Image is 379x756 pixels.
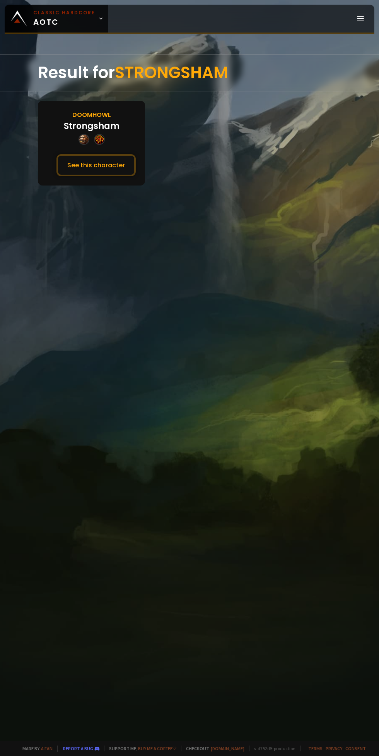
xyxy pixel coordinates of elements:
[33,9,95,28] span: AOTC
[345,746,366,751] a: Consent
[104,746,176,751] span: Support me,
[18,746,53,751] span: Made by
[326,746,342,751] a: Privacy
[181,746,244,751] span: Checkout
[308,746,323,751] a: Terms
[56,154,136,176] button: See this character
[63,746,93,751] a: Report a bug
[5,5,108,33] a: Classic HardcoreAOTC
[211,746,244,751] a: [DOMAIN_NAME]
[38,55,341,91] div: Result for
[138,746,176,751] a: Buy me a coffee
[72,110,111,120] div: Doomhowl
[64,120,120,132] div: Strongsham
[115,61,228,84] span: STRONGSHAM
[41,746,53,751] a: a fan
[249,746,295,751] span: v. d752d5 - production
[33,9,95,16] small: Classic Hardcore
